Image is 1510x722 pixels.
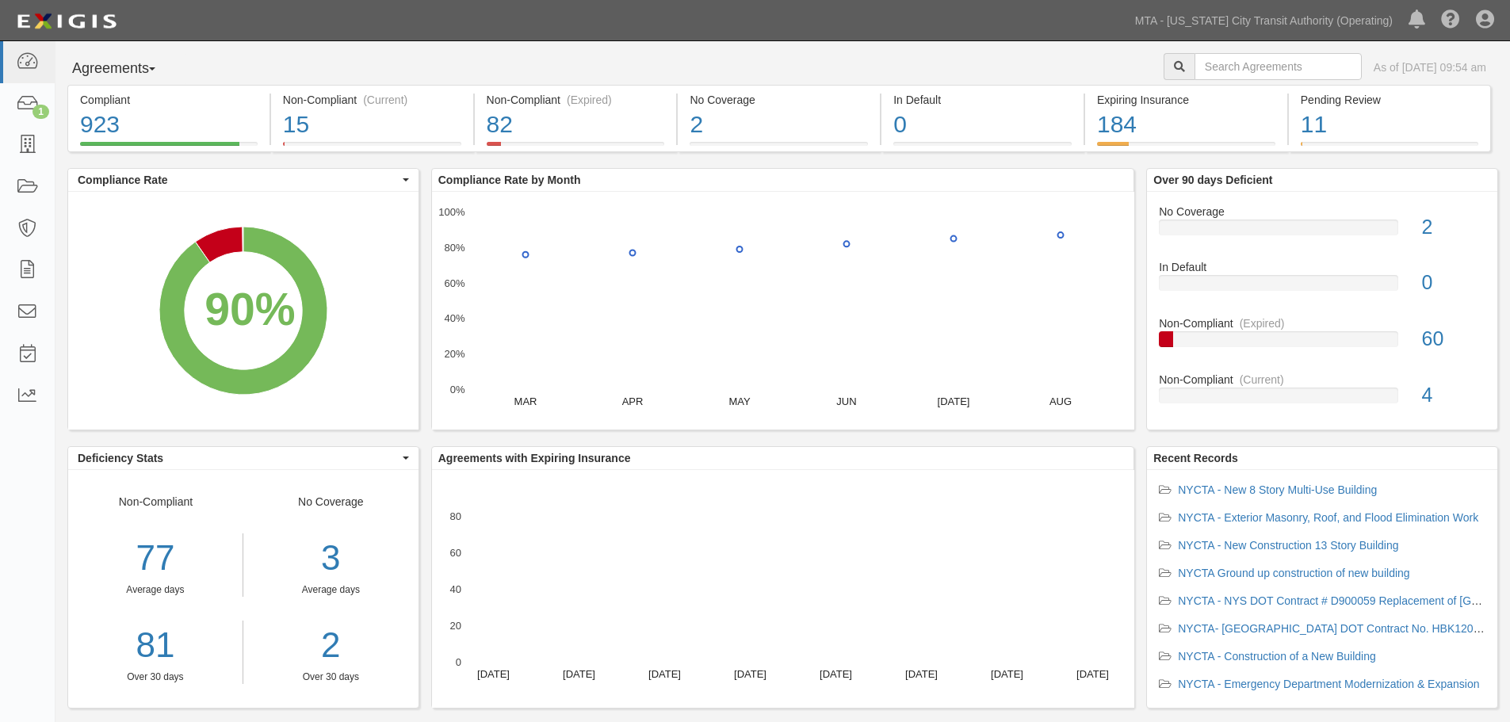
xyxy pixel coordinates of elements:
div: Non-Compliant [1147,315,1497,331]
text: [DATE] [1076,668,1109,680]
a: In Default0 [881,142,1084,155]
div: 90% [205,277,295,342]
div: As of [DATE] 09:54 am [1374,59,1486,75]
text: AUG [1049,395,1072,407]
b: Over 90 days Deficient [1153,174,1272,186]
div: 60 [1410,325,1497,353]
text: 100% [438,206,465,218]
b: Compliance Rate by Month [438,174,581,186]
b: Recent Records [1153,452,1238,464]
div: Non-Compliant (Expired) [487,92,665,108]
div: 184 [1097,108,1275,142]
div: 82 [487,108,665,142]
a: NYCTA Ground up construction of new building [1178,567,1409,579]
text: [DATE] [905,668,938,680]
text: 60 [449,547,461,559]
div: Average days [255,583,407,597]
text: 0% [449,384,464,395]
div: 1 [32,105,49,119]
text: MAR [514,395,537,407]
text: [DATE] [820,668,852,680]
button: Compliance Rate [68,169,419,191]
a: Non-Compliant(Current)15 [271,142,473,155]
text: 80% [444,242,464,254]
div: 0 [1410,269,1497,297]
text: 60% [444,277,464,288]
text: JUN [836,395,856,407]
div: 3 [255,533,407,583]
text: 40 [449,583,461,595]
i: Help Center - Complianz [1441,11,1460,30]
div: Non-Compliant [68,494,243,684]
text: MAY [728,395,751,407]
a: NYCTA - New 8 Story Multi-Use Building [1178,483,1377,496]
div: Non-Compliant [1147,372,1497,388]
a: No Coverage2 [678,142,880,155]
div: (Expired) [1240,315,1285,331]
div: 11 [1301,108,1478,142]
div: No Coverage [690,92,868,108]
div: No Coverage [1147,204,1497,220]
a: Non-Compliant(Current)4 [1159,372,1485,416]
text: [DATE] [937,395,969,407]
div: Expiring Insurance [1097,92,1275,108]
a: NYCTA - Emergency Department Modernization & Expansion [1178,678,1479,690]
text: APR [621,395,643,407]
text: [DATE] [991,668,1023,680]
div: 4 [1410,381,1497,410]
text: 0 [456,656,461,668]
div: Over 30 days [68,670,243,684]
div: In Default [893,92,1072,108]
div: 2 [1410,213,1497,242]
a: 2 [255,621,407,670]
text: [DATE] [477,668,510,680]
svg: A chart. [432,192,1134,430]
img: logo-5460c22ac91f19d4615b14bd174203de0afe785f0fc80cf4dbbc73dc1793850b.png [12,7,121,36]
a: Expiring Insurance184 [1085,142,1287,155]
div: (Expired) [567,92,612,108]
a: Pending Review11 [1289,142,1491,155]
div: 0 [893,108,1072,142]
div: 923 [80,108,258,142]
a: NYCTA - New Construction 13 Story Building [1178,539,1398,552]
a: Compliant923 [67,142,270,155]
text: [DATE] [648,668,681,680]
div: Non-Compliant (Current) [283,92,461,108]
input: Search Agreements [1195,53,1362,80]
text: 40% [444,312,464,324]
div: (Current) [1240,372,1284,388]
div: 2 [690,108,868,142]
div: No Coverage [243,494,419,684]
a: NYCTA - Exterior Masonry, Roof, and Flood Elimination Work [1178,511,1478,524]
text: [DATE] [734,668,766,680]
div: Average days [68,583,243,597]
div: Pending Review [1301,92,1478,108]
a: Non-Compliant(Expired)60 [1159,315,1485,372]
button: Deficiency Stats [68,447,419,469]
text: 20 [449,620,461,632]
svg: A chart. [432,470,1134,708]
button: Agreements [67,53,186,85]
text: 80 [449,510,461,522]
span: Deficiency Stats [78,450,399,466]
svg: A chart. [68,192,419,430]
a: No Coverage2 [1159,204,1485,260]
a: MTA - [US_STATE] City Transit Authority (Operating) [1127,5,1401,36]
text: 20% [444,348,464,360]
a: In Default0 [1159,259,1485,315]
div: In Default [1147,259,1497,275]
div: (Current) [363,92,407,108]
div: 77 [68,533,243,583]
text: [DATE] [563,668,595,680]
div: Compliant [80,92,258,108]
div: 15 [283,108,461,142]
b: Agreements with Expiring Insurance [438,452,631,464]
span: Compliance Rate [78,172,399,188]
div: Over 30 days [255,670,407,684]
a: 81 [68,621,243,670]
